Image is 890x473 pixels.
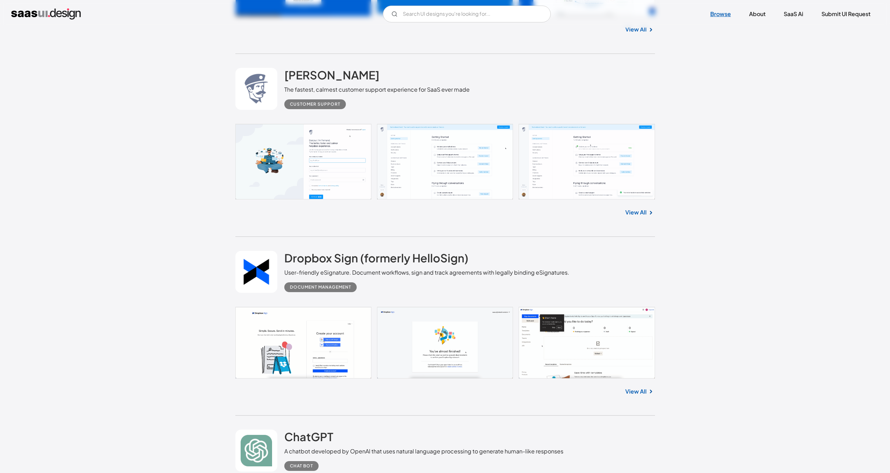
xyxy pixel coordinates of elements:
a: Browse [702,6,739,22]
a: Dropbox Sign (formerly HelloSign) [284,251,468,268]
h2: Dropbox Sign (formerly HelloSign) [284,251,468,265]
a: About [741,6,774,22]
div: Chat Bot [290,462,313,470]
div: Customer Support [290,100,340,108]
a: Submit UI Request [813,6,879,22]
div: The fastest, calmest customer support experience for SaaS ever made [284,85,470,94]
a: ChatGPT [284,430,333,447]
h2: ChatGPT [284,430,333,444]
a: View All [625,208,647,217]
div: A chatbot developed by OpenAI that uses natural language processing to generate human-like responses [284,447,563,456]
a: View All [625,25,647,34]
form: Email Form [383,6,551,22]
div: User-friendly eSignature. Document workflows, sign and track agreements with legally binding eSig... [284,268,569,277]
h2: [PERSON_NAME] [284,68,379,82]
a: View All [625,387,647,396]
a: [PERSON_NAME] [284,68,379,85]
input: Search UI designs you're looking for... [383,6,551,22]
div: Document Management [290,283,351,291]
a: SaaS Ai [775,6,812,22]
a: home [11,8,81,20]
